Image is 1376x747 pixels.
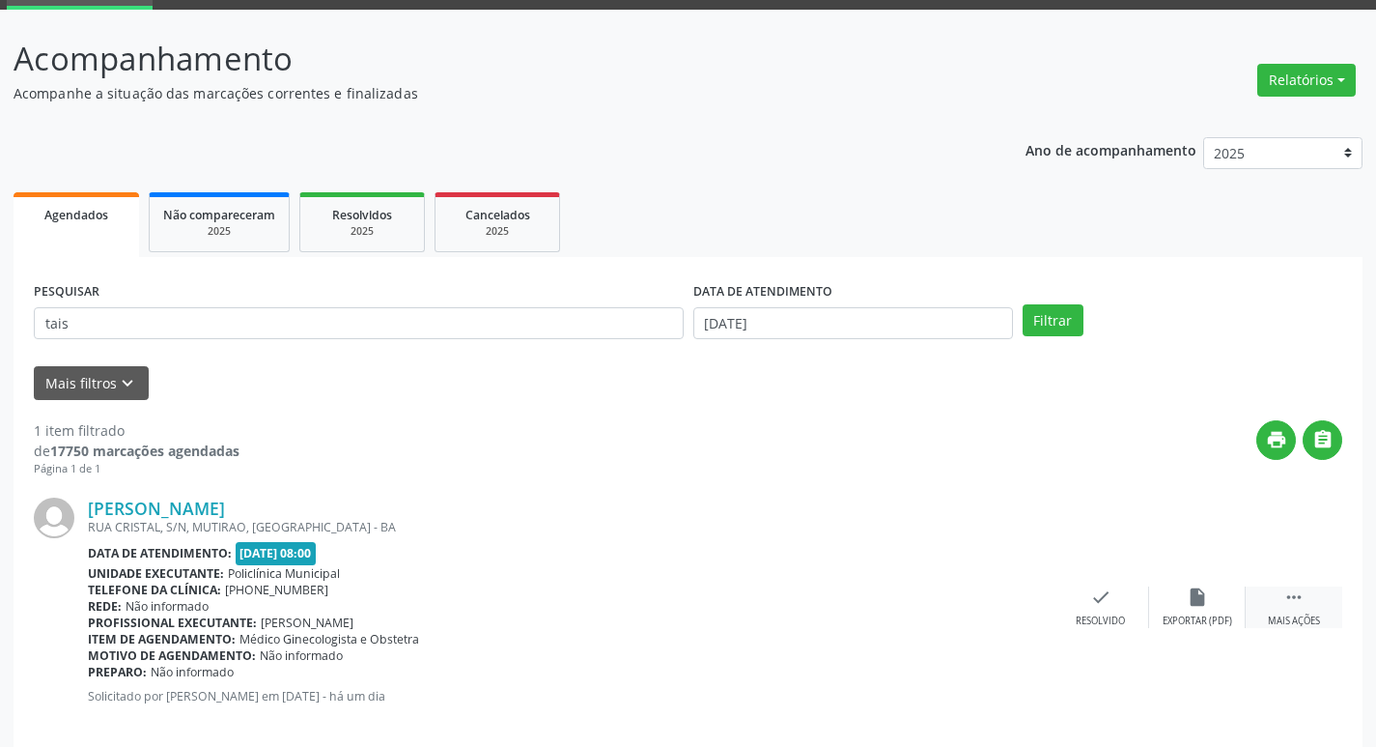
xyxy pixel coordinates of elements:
span: [PHONE_NUMBER] [225,582,328,598]
b: Rede: [88,598,122,615]
i: insert_drive_file [1187,587,1208,608]
b: Motivo de agendamento: [88,647,256,664]
i:  [1312,429,1334,450]
button: Relatórios [1257,64,1356,97]
label: DATA DE ATENDIMENTO [693,277,832,307]
button:  [1303,420,1342,460]
p: Solicitado por [PERSON_NAME] em [DATE] - há um dia [88,688,1053,704]
label: PESQUISAR [34,277,99,307]
div: RUA CRISTAL, S/N, MUTIRAO, [GEOGRAPHIC_DATA] - BA [88,519,1053,535]
span: [DATE] 08:00 [236,542,317,564]
div: Mais ações [1268,615,1320,628]
span: Resolvidos [332,207,392,223]
span: Não informado [151,664,234,680]
button: print [1256,420,1296,460]
div: 2025 [163,224,275,239]
p: Acompanhe a situação das marcações correntes e finalizadas [14,83,958,103]
strong: 17750 marcações agendadas [50,442,239,460]
div: Resolvido [1076,615,1125,628]
p: Ano de acompanhamento [1025,137,1196,161]
div: 1 item filtrado [34,420,239,441]
b: Unidade executante: [88,565,224,582]
button: Filtrar [1023,304,1083,337]
b: Preparo: [88,664,147,680]
span: Não informado [260,647,343,664]
img: img [34,498,74,538]
b: Data de atendimento: [88,545,232,561]
b: Item de agendamento: [88,631,236,647]
div: 2025 [449,224,546,239]
div: Página 1 de 1 [34,461,239,477]
span: Não informado [126,598,209,615]
i: check [1090,587,1111,608]
b: Profissional executante: [88,615,257,631]
span: [PERSON_NAME] [261,615,353,631]
span: Agendados [44,207,108,223]
i: print [1266,429,1287,450]
a: [PERSON_NAME] [88,498,225,519]
b: Telefone da clínica: [88,582,221,598]
span: Não compareceram [163,207,275,223]
input: Nome, CNS [34,307,684,340]
span: Médico Ginecologista e Obstetra [239,631,419,647]
span: Policlínica Municipal [228,565,340,582]
input: Selecione um intervalo [693,307,1013,340]
span: Cancelados [465,207,530,223]
button: Mais filtroskeyboard_arrow_down [34,366,149,400]
p: Acompanhamento [14,35,958,83]
i: keyboard_arrow_down [117,373,138,394]
div: 2025 [314,224,410,239]
div: de [34,441,239,461]
i:  [1283,587,1305,608]
div: Exportar (PDF) [1163,615,1232,628]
